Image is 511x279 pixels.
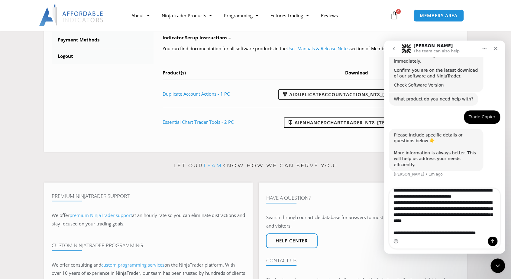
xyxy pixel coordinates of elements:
[413,9,464,22] a: MEMBERS AREA
[52,212,245,227] span: at an hourly rate so you can eliminate distractions and stay focused on your trading goals.
[125,8,388,22] nav: Menu
[276,238,308,243] span: Help center
[5,88,99,131] div: Please include specific details or questions below 👇​More information is always better. This will...
[490,258,505,273] iframe: Intercom live chat
[218,8,264,22] a: Programming
[85,74,111,80] div: Trade Copier
[278,89,434,100] a: AIDuplicateAccountActions_NT8_[TECHNICAL_ID].zip
[125,8,156,22] a: About
[10,92,94,127] div: Please include specific details or questions below 👇 ​ More information is always better. This wi...
[101,262,164,268] a: custom programming services
[10,132,58,136] div: [PERSON_NAME] • 1m ago
[52,262,164,268] span: We offer consulting and
[163,34,231,41] b: Indicator Setup Instructions –
[156,8,218,22] a: NinjaTrader Products
[264,8,315,22] a: Futures Trading
[266,258,460,264] h4: Contact Us
[5,148,116,196] textarea: Message…
[163,119,234,125] a: Essential Chart Trader Tools - 2 PC
[10,42,60,47] a: Check Software Version
[266,195,460,201] h4: Have A Question?
[315,8,344,22] a: Reviews
[163,91,230,97] a: Duplicate Account Actions - 1 PC
[52,48,154,64] a: Logout
[5,70,116,88] div: Matthew says…
[39,5,104,26] img: LogoAI | Affordable Indicators – NinjaTrader
[52,193,245,199] h4: Premium NinjaTrader Support
[163,44,460,53] p: You can find documentation for all software products in the section of Members Area.
[381,7,408,24] a: 0
[5,52,94,65] div: What product do you need help with?
[284,117,429,128] a: AIEnhancedChartTrader_NT8_[TECHNICAL_ID].zip
[266,233,318,248] a: Help center
[44,161,467,171] p: Let our know how we can serve you!
[345,70,368,76] span: Download
[384,41,505,254] iframe: Intercom live chat
[266,213,460,230] p: Search through our article database for answers to most common questions from customers and visit...
[52,242,245,248] h4: Custom NinjaTrader Programming
[396,9,401,14] span: 0
[203,162,222,169] a: team
[70,212,132,218] a: premium NinjaTrader support
[10,12,94,24] div: This could resolve your issues immediately.
[52,212,70,218] span: We offer
[5,52,116,70] div: Solomon says…
[10,56,89,62] div: What product do you need help with?
[286,45,350,51] a: User Manuals & Release Notes
[5,88,116,144] div: Solomon says…
[163,70,186,76] span: Product(s)
[80,70,116,83] div: Trade Copier
[10,27,94,39] div: Confirm you are on the latest download of our software and NinjaTrader.
[52,32,154,48] a: Payment Methods
[420,13,458,18] span: MEMBERS AREA
[9,198,14,203] button: Emoji picker
[104,196,113,205] button: Send a message…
